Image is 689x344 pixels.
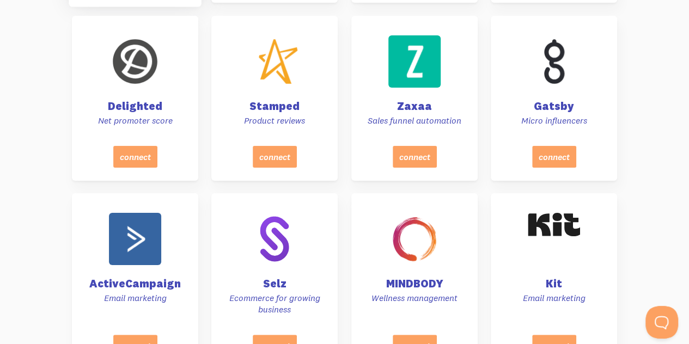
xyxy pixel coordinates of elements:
[85,278,185,289] h4: ActiveCampaign
[351,16,478,181] a: Zaxaa Sales funnel automation connect
[364,278,465,289] h4: MINDBODY
[85,292,185,304] p: Email marketing
[364,115,465,126] p: Sales funnel automation
[645,306,678,339] iframe: Help Scout Beacon - Open
[491,16,617,181] a: Gatsby Micro influencers connect
[224,292,325,315] p: Ecommerce for growing business
[224,115,325,126] p: Product reviews
[211,16,338,181] a: Stamped Product reviews connect
[224,278,325,289] h4: Selz
[224,101,325,112] h4: Stamped
[253,145,297,167] button: connect
[504,292,604,304] p: Email marketing
[504,278,604,289] h4: Kit
[392,145,436,167] button: connect
[72,16,198,181] a: Delighted Net promoter score connect
[532,145,576,167] button: connect
[504,101,604,112] h4: Gatsby
[364,292,465,304] p: Wellness management
[113,145,157,167] button: connect
[504,115,604,126] p: Micro influencers
[85,101,185,112] h4: Delighted
[85,115,185,126] p: Net promoter score
[364,101,465,112] h4: Zaxaa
